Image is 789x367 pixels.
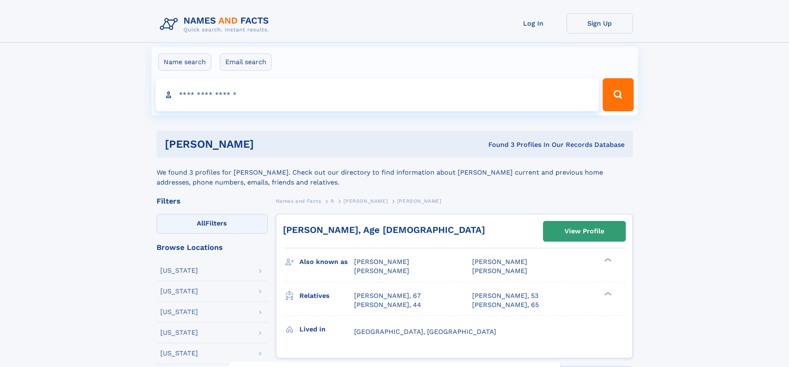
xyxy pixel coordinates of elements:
[160,309,198,315] div: [US_STATE]
[157,244,268,251] div: Browse Locations
[165,139,371,149] h1: [PERSON_NAME]
[472,267,527,275] span: [PERSON_NAME]
[220,53,272,71] label: Email search
[160,267,198,274] div: [US_STATE]
[197,219,205,227] span: All
[157,214,268,234] label: Filters
[157,13,276,36] img: Logo Names and Facts
[354,328,496,336] span: [GEOGRAPHIC_DATA], [GEOGRAPHIC_DATA]
[472,258,527,266] span: [PERSON_NAME]
[565,222,604,241] div: View Profile
[156,78,599,111] input: search input
[602,291,612,296] div: ❯
[354,267,409,275] span: [PERSON_NAME]
[371,140,625,149] div: Found 3 Profiles In Our Records Database
[354,291,421,300] a: [PERSON_NAME], 67
[276,196,321,206] a: Names and Facts
[397,198,442,204] span: [PERSON_NAME]
[603,78,633,111] button: Search Button
[158,53,211,71] label: Name search
[343,198,388,204] span: [PERSON_NAME]
[543,221,625,241] a: View Profile
[299,322,354,336] h3: Lived in
[299,289,354,303] h3: Relatives
[160,350,198,357] div: [US_STATE]
[331,198,334,204] span: R
[283,225,485,235] a: [PERSON_NAME], Age [DEMOGRAPHIC_DATA]
[500,13,567,34] a: Log In
[343,196,388,206] a: [PERSON_NAME]
[160,329,198,336] div: [US_STATE]
[354,300,421,309] a: [PERSON_NAME], 44
[472,300,539,309] a: [PERSON_NAME], 65
[160,288,198,295] div: [US_STATE]
[157,158,633,187] div: We found 3 profiles for [PERSON_NAME]. Check out our directory to find information about [PERSON_...
[331,196,334,206] a: R
[354,258,409,266] span: [PERSON_NAME]
[567,13,633,34] a: Sign Up
[299,255,354,269] h3: Also known as
[157,197,268,205] div: Filters
[472,291,538,300] a: [PERSON_NAME], 53
[602,257,612,263] div: ❯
